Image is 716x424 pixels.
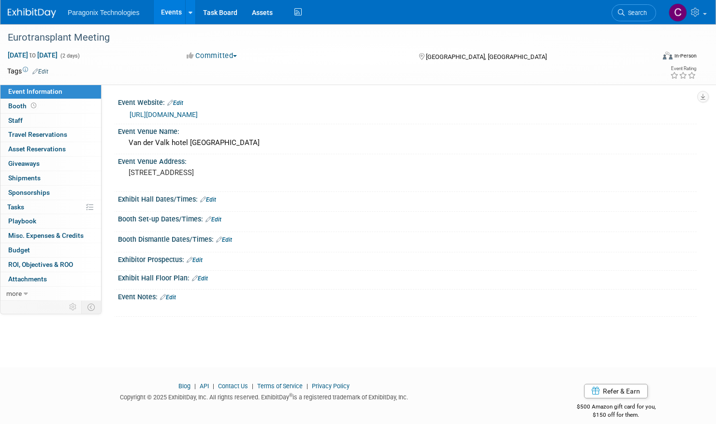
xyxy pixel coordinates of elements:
[82,301,102,313] td: Toggle Event Tabs
[0,229,101,243] a: Misc. Expenses & Credits
[28,51,37,59] span: to
[8,232,84,239] span: Misc. Expenses & Credits
[118,232,697,245] div: Booth Dismantle Dates/Times:
[535,411,697,419] div: $150 off for them.
[0,214,101,228] a: Playbook
[6,290,22,297] span: more
[59,53,80,59] span: (2 days)
[118,252,697,265] div: Exhibitor Prospectus:
[0,99,101,113] a: Booth
[160,294,176,301] a: Edit
[118,212,697,224] div: Booth Set-up Dates/Times:
[0,272,101,286] a: Attachments
[187,257,203,263] a: Edit
[118,290,697,302] div: Event Notes:
[0,142,101,156] a: Asset Reservations
[0,258,101,272] a: ROI, Objectives & ROO
[29,102,38,109] span: Booth not reserved yet
[8,117,23,124] span: Staff
[304,382,310,390] span: |
[0,243,101,257] a: Budget
[167,100,183,106] a: Edit
[7,203,24,211] span: Tasks
[0,287,101,301] a: more
[118,192,697,205] div: Exhibit Hall Dates/Times:
[118,124,697,136] div: Event Venue Name:
[8,217,36,225] span: Playbook
[118,95,697,108] div: Event Website:
[0,186,101,200] a: Sponsorships
[0,128,101,142] a: Travel Reservations
[8,145,66,153] span: Asset Reservations
[426,53,547,60] span: [GEOGRAPHIC_DATA], [GEOGRAPHIC_DATA]
[8,189,50,196] span: Sponsorships
[663,52,672,59] img: Format-Inperson.png
[205,216,221,223] a: Edit
[674,52,697,59] div: In-Person
[0,114,101,128] a: Staff
[594,50,697,65] div: Event Format
[8,8,56,18] img: ExhibitDay
[178,382,190,390] a: Blog
[129,168,349,177] pre: [STREET_ADDRESS]
[192,382,198,390] span: |
[7,51,58,59] span: [DATE] [DATE]
[0,200,101,214] a: Tasks
[670,66,696,71] div: Event Rating
[0,171,101,185] a: Shipments
[8,88,62,95] span: Event Information
[68,9,139,16] span: Paragonix Technologies
[625,9,647,16] span: Search
[218,382,248,390] a: Contact Us
[669,3,687,22] img: Corinne McNamara
[257,382,303,390] a: Terms of Service
[289,393,292,398] sup: ®
[216,236,232,243] a: Edit
[210,382,217,390] span: |
[4,29,638,46] div: Eurotransplant Meeting
[0,85,101,99] a: Event Information
[312,382,350,390] a: Privacy Policy
[118,271,697,283] div: Exhibit Hall Floor Plan:
[130,111,198,118] a: [URL][DOMAIN_NAME]
[200,382,209,390] a: API
[192,275,208,282] a: Edit
[8,174,41,182] span: Shipments
[32,68,48,75] a: Edit
[8,275,47,283] span: Attachments
[8,160,40,167] span: Giveaways
[183,51,241,61] button: Committed
[249,382,256,390] span: |
[125,135,689,150] div: Van der Valk hotel [GEOGRAPHIC_DATA]
[7,391,521,402] div: Copyright © 2025 ExhibitDay, Inc. All rights reserved. ExhibitDay is a registered trademark of Ex...
[8,131,67,138] span: Travel Reservations
[0,157,101,171] a: Giveaways
[200,196,216,203] a: Edit
[612,4,656,21] a: Search
[8,246,30,254] span: Budget
[118,154,697,166] div: Event Venue Address:
[8,261,73,268] span: ROI, Objectives & ROO
[584,384,648,398] a: Refer & Earn
[65,301,82,313] td: Personalize Event Tab Strip
[8,102,38,110] span: Booth
[535,396,697,419] div: $500 Amazon gift card for you,
[7,66,48,76] td: Tags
